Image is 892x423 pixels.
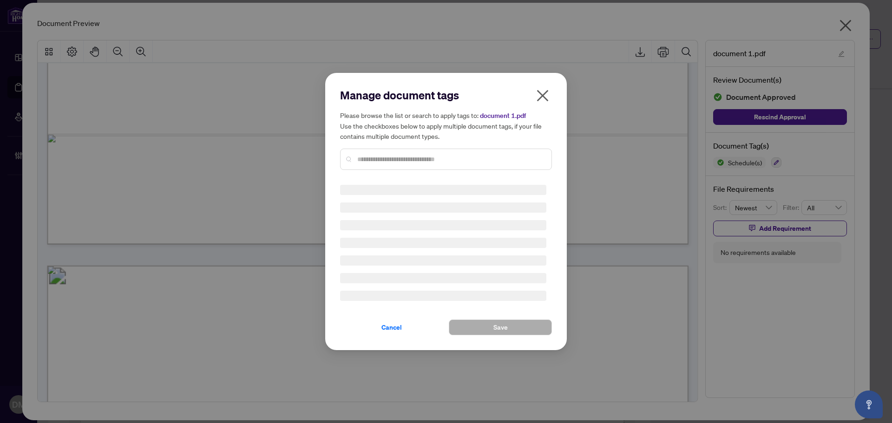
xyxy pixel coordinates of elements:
[855,390,883,418] button: Open asap
[535,88,550,103] span: close
[449,319,552,335] button: Save
[340,319,443,335] button: Cancel
[381,320,402,335] span: Cancel
[340,110,552,141] h5: Please browse the list or search to apply tags to: Use the checkboxes below to apply multiple doc...
[480,111,526,120] span: document 1.pdf
[340,88,552,103] h2: Manage document tags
